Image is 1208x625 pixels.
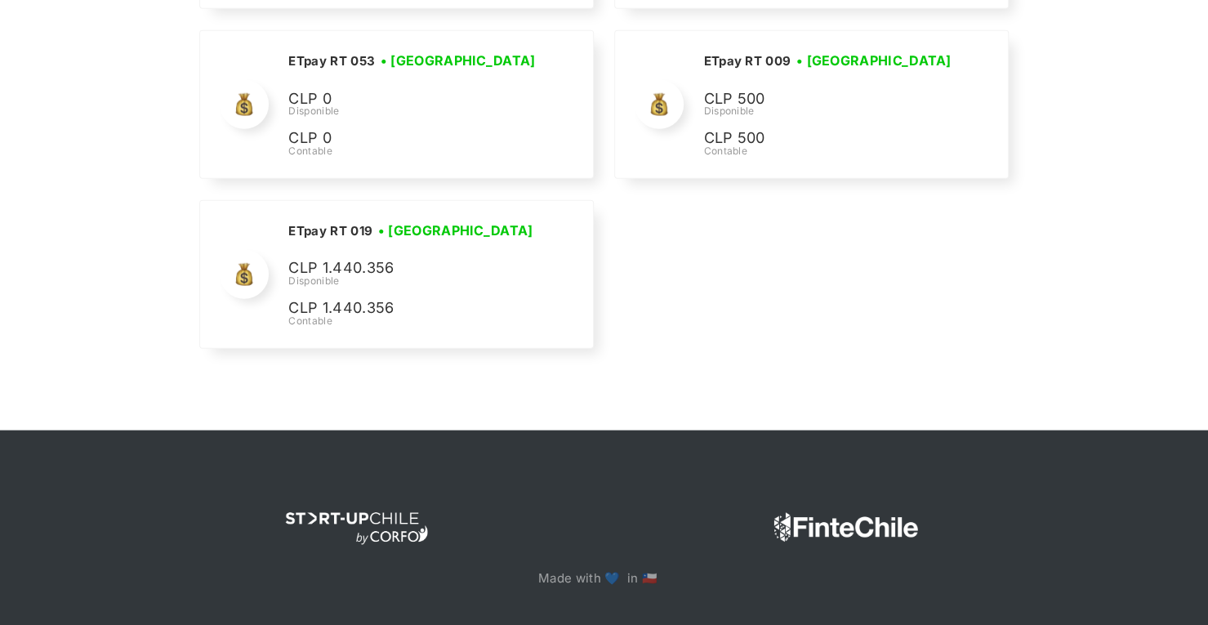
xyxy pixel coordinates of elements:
[288,104,541,118] div: Disponible
[796,51,952,70] h3: • [GEOGRAPHIC_DATA]
[288,297,533,320] p: CLP 1.440.356
[288,144,541,158] div: Contable
[288,314,538,328] div: Contable
[378,221,533,240] h3: • [GEOGRAPHIC_DATA]
[381,51,536,70] h3: • [GEOGRAPHIC_DATA]
[703,87,948,111] p: CLP 500
[288,53,375,69] h2: ETpay RT 053
[288,127,533,150] p: CLP 0
[288,87,533,111] p: CLP 0
[703,127,948,150] p: CLP 500
[538,569,670,588] p: Made with 💙 in 🇨🇱
[703,53,791,69] h2: ETpay RT 009
[703,144,956,158] div: Contable
[703,104,956,118] div: Disponible
[288,257,533,280] p: CLP 1.440.356
[288,274,538,288] div: Disponible
[288,223,372,239] h2: ETpay RT 019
